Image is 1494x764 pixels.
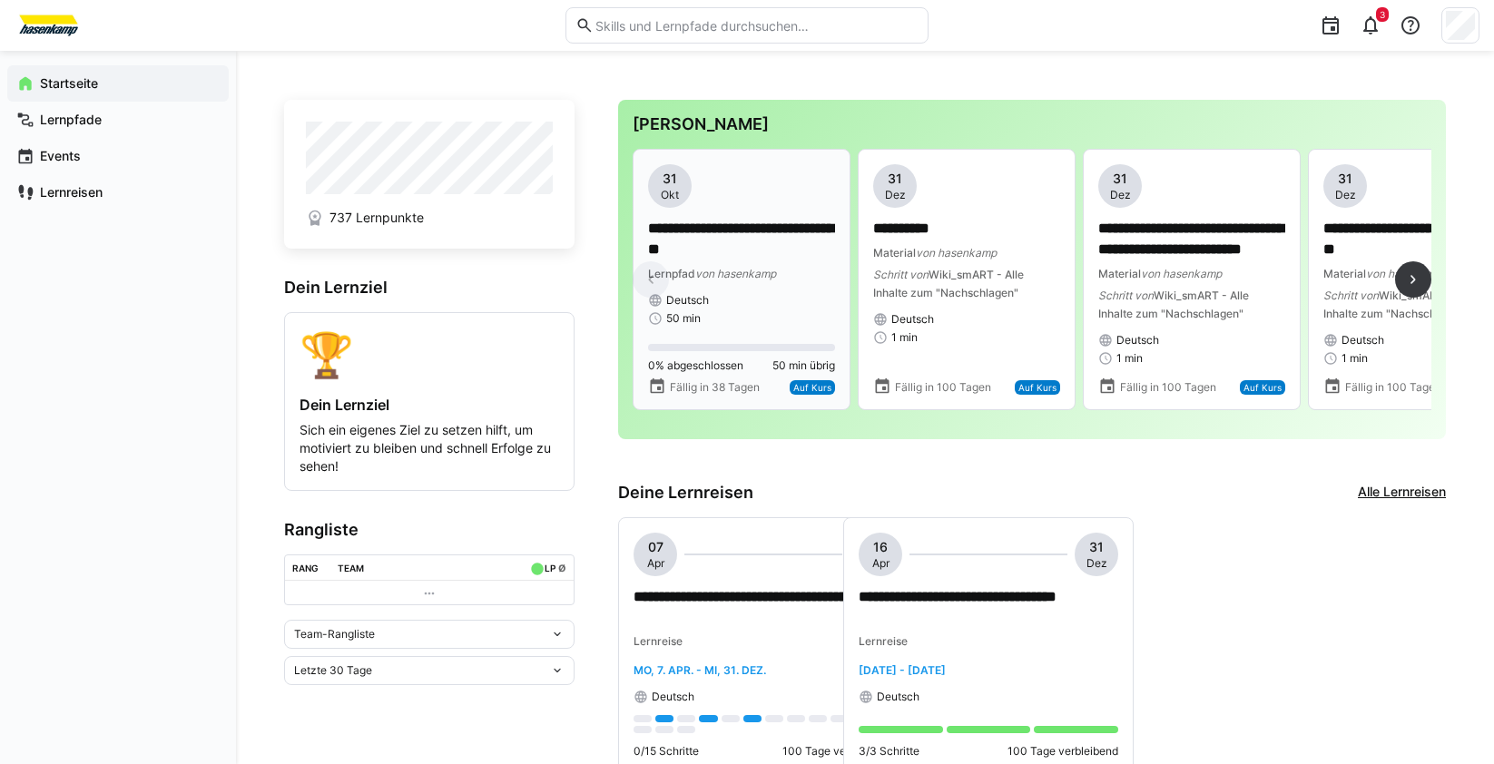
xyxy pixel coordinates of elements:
span: von hasenkamp [1141,267,1222,280]
h3: [PERSON_NAME] [633,114,1431,134]
span: Auf Kurs [1243,382,1282,393]
span: 0% abgeschlossen [648,358,743,373]
span: Material [873,246,916,260]
span: Wiki_smART - Alle Inhalte zum "Nachschlagen" [1098,289,1249,320]
span: Material [1323,267,1366,280]
span: Material [1098,267,1141,280]
span: 31 [1089,538,1104,556]
div: 🏆 [300,328,559,381]
span: Schritt von [1098,289,1154,302]
span: Wiki_smART - Alle Inhalte zum "Nachschlagen" [873,268,1024,299]
span: Dez [885,188,906,202]
span: Deutsch [666,293,709,308]
span: Apr [872,556,890,571]
p: 100 Tage verbleibend [1007,744,1118,759]
span: Apr [647,556,664,571]
span: Fällig in 100 Tagen [1120,380,1216,395]
span: 31 [1113,170,1127,188]
span: Wiki_smART - Alle Inhalte zum "Nachschlagen" [1323,289,1474,320]
p: Sich ein eigenes Ziel zu setzen hilft, um motiviert zu bleiben und schnell Erfolge zu sehen! [300,421,559,475]
p: 100 Tage verbleibend [782,744,893,759]
span: Dez [1086,556,1107,571]
span: Fällig in 100 Tagen [1345,380,1441,395]
span: Dez [1110,188,1131,202]
h3: Dein Lernziel [284,278,575,298]
span: 31 [888,170,902,188]
span: Auf Kurs [1018,382,1057,393]
span: 31 [1338,170,1352,188]
span: von hasenkamp [1366,267,1447,280]
span: 1 min [1116,351,1143,366]
span: 07 [648,538,663,556]
span: Deutsch [1116,333,1159,348]
span: Deutsch [877,690,919,704]
span: 31 [663,170,677,188]
span: 50 min übrig [772,358,835,373]
a: ø [558,559,566,574]
span: von hasenkamp [695,267,776,280]
h3: Rangliste [284,520,575,540]
span: Team-Rangliste [294,627,375,642]
div: Team [338,563,364,573]
span: Schritt von [1323,289,1379,302]
span: Deutsch [891,312,934,327]
span: Lernreise [859,634,908,648]
span: 737 Lernpunkte [329,209,424,227]
span: Letzte 30 Tage [294,663,372,678]
span: Schritt von [873,268,929,281]
span: 1 min [1342,351,1368,366]
input: Skills und Lernpfade durchsuchen… [594,17,919,34]
span: Mo, 7. Apr. - Mi, 31. Dez. [634,663,766,677]
span: Auf Kurs [793,382,831,393]
p: 3/3 Schritte [859,744,919,759]
span: 1 min [891,330,918,345]
span: Fällig in 38 Tagen [670,380,760,395]
span: Lernpfad [648,267,695,280]
p: 0/15 Schritte [634,744,699,759]
span: 3 [1380,9,1385,20]
span: Deutsch [652,690,694,704]
span: 16 [873,538,888,556]
span: Dez [1335,188,1356,202]
span: Okt [661,188,679,202]
span: Lernreise [634,634,683,648]
span: von hasenkamp [916,246,997,260]
div: LP [545,563,555,573]
div: Rang [292,563,319,573]
span: Fällig in 100 Tagen [895,380,991,395]
h3: Deine Lernreisen [618,483,753,503]
span: 50 min [666,311,701,326]
a: Alle Lernreisen [1358,483,1446,503]
span: Deutsch [1342,333,1384,348]
span: [DATE] - [DATE] [859,663,946,677]
h4: Dein Lernziel [300,396,559,414]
